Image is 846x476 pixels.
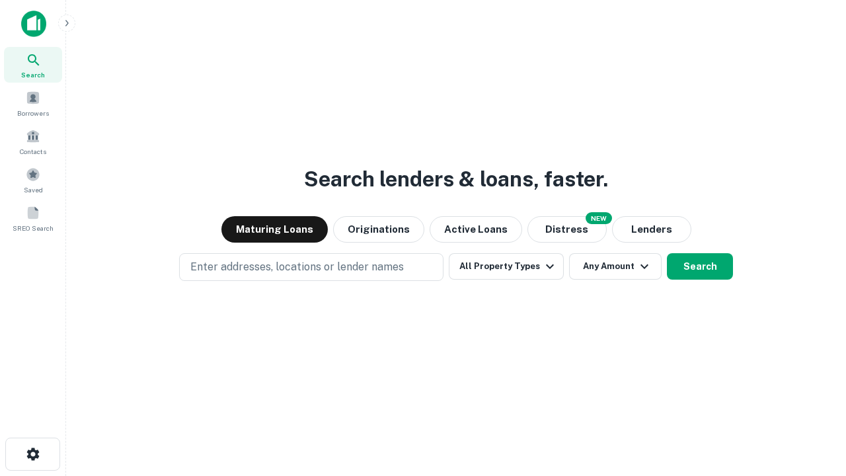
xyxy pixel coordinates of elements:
[4,85,62,121] a: Borrowers
[780,370,846,434] iframe: Chat Widget
[17,108,49,118] span: Borrowers
[190,259,404,275] p: Enter addresses, locations or lender names
[13,223,54,233] span: SREO Search
[527,216,607,243] button: Search distressed loans with lien and other non-mortgage details.
[333,216,424,243] button: Originations
[20,146,46,157] span: Contacts
[304,163,608,195] h3: Search lenders & loans, faster.
[586,212,612,224] div: NEW
[4,200,62,236] a: SREO Search
[430,216,522,243] button: Active Loans
[4,124,62,159] a: Contacts
[221,216,328,243] button: Maturing Loans
[667,253,733,280] button: Search
[4,47,62,83] a: Search
[449,253,564,280] button: All Property Types
[612,216,691,243] button: Lenders
[179,253,443,281] button: Enter addresses, locations or lender names
[24,184,43,195] span: Saved
[21,69,45,80] span: Search
[4,162,62,198] a: Saved
[569,253,662,280] button: Any Amount
[21,11,46,37] img: capitalize-icon.png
